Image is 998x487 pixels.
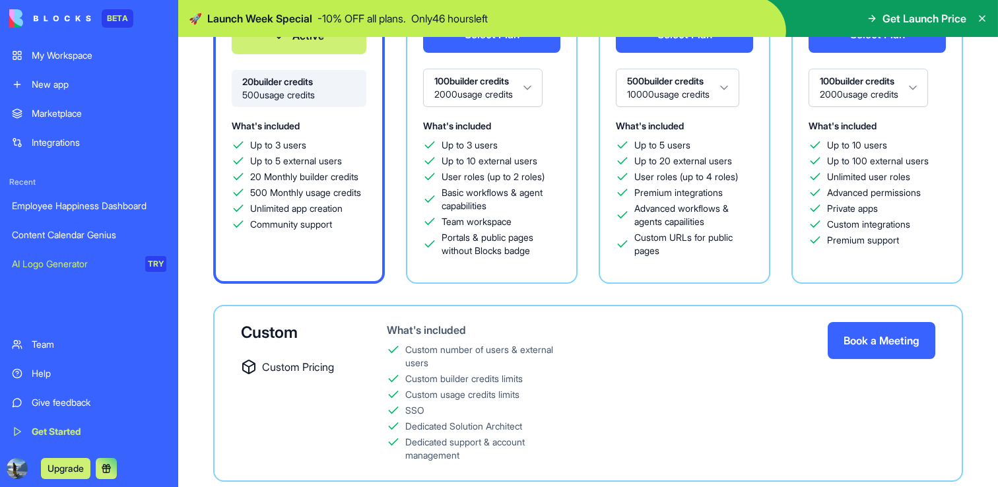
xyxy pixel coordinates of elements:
[827,154,929,168] span: Up to 100 external users
[250,154,342,168] span: Up to 5 external users
[827,139,887,152] span: Up to 10 users
[32,396,166,409] div: Give feedback
[32,49,166,62] div: My Workspace
[38,7,59,28] img: Profile image for Shelly
[828,322,935,359] button: Book a Meeting
[4,360,174,387] a: Help
[9,9,91,28] img: logo
[634,139,690,152] span: Up to 5 users
[4,71,174,98] a: New app
[12,199,166,212] div: Employee Happiness Dashboard
[405,404,424,417] div: SSO
[442,170,545,183] span: User roles (up to 2 roles)
[145,256,166,272] div: TRY
[7,458,28,479] img: ACg8ocKPDwRQYrj2BZ7a7TigyHKbplF7pfSj5FYvlyeMHG7FKlqozOGh=s96-c
[4,129,174,156] a: Integrations
[809,120,877,131] span: What's included
[250,202,343,215] span: Unlimited app creation
[12,257,136,271] div: AI Logo Generator
[11,76,253,166] div: Shelly says…
[32,107,166,120] div: Marketplace
[634,202,753,228] span: Advanced workflows & agents capailities
[634,186,723,199] span: Premium integrations
[232,120,300,131] span: What's included
[442,154,537,168] span: Up to 10 external users
[250,170,358,183] span: 20 Monthly builder credits
[827,234,899,247] span: Premium support
[882,11,966,26] span: Get Launch Price
[405,343,571,370] div: Custom number of users & external users
[827,218,910,231] span: Custom integrations
[41,458,90,479] button: Upgrade
[84,428,94,439] button: Start recording
[32,78,166,91] div: New app
[11,401,253,423] textarea: Message…
[4,418,174,445] a: Get Started
[4,222,174,248] a: Content Calendar Genius
[207,5,232,30] button: Home
[42,428,52,439] button: Gif picker
[32,338,166,351] div: Team
[32,367,166,380] div: Help
[411,11,488,26] p: Only 46 hours left
[41,461,90,474] a: Upgrade
[250,186,361,199] span: 500 Monthly usage credits
[21,104,206,129] div: Welcome to Blocks 🙌 I'm here if you have any questions!
[4,331,174,358] a: Team
[232,5,255,29] div: Close
[102,9,133,28] div: BETA
[242,88,356,102] span: 500 usage credits
[21,84,206,97] div: Hey Uri 👋
[387,322,571,338] div: What's included
[21,140,83,148] div: Shelly • 2h ago
[405,372,523,385] div: Custom builder credits limits
[317,11,406,26] p: - 10 % OFF all plans.
[442,186,560,212] span: Basic workflows & agent capabilities
[63,428,73,439] button: Upload attachment
[32,425,166,438] div: Get Started
[4,100,174,127] a: Marketplace
[64,16,158,30] p: Active in the last 15m
[9,5,34,30] button: go back
[250,139,306,152] span: Up to 3 users
[616,120,684,131] span: What's included
[64,7,96,16] h1: Shelly
[405,420,522,433] div: Dedicated Solution Architect
[32,136,166,149] div: Integrations
[9,9,133,28] a: BETA
[4,177,174,187] span: Recent
[634,231,753,257] span: Custom URLs for public pages
[4,251,174,277] a: AI Logo GeneratorTRY
[827,202,878,215] span: Private apps
[262,359,334,375] span: Custom Pricing
[442,231,560,257] span: Portals & public pages without Blocks badge
[226,423,248,444] button: Send a message…
[423,120,491,131] span: What's included
[405,388,519,401] div: Custom usage credits limits
[442,139,498,152] span: Up to 3 users
[827,186,921,199] span: Advanced permissions
[189,11,202,26] span: 🚀
[442,215,512,228] span: Team workspace
[11,76,216,137] div: Hey Uri 👋Welcome to Blocks 🙌 I'm here if you have any questions!Shelly • 2h ago
[20,428,31,439] button: Emoji picker
[4,193,174,219] a: Employee Happiness Dashboard
[4,42,174,69] a: My Workspace
[4,389,174,416] a: Give feedback
[207,11,312,26] span: Launch Week Special
[242,75,356,88] span: 20 builder credits
[250,218,332,231] span: Community support
[634,154,732,168] span: Up to 20 external users
[634,170,738,183] span: User roles (up to 4 roles)
[827,170,910,183] span: Unlimited user roles
[12,228,166,242] div: Content Calendar Genius
[405,436,571,462] div: Dedicated support & account management
[241,322,345,343] div: Custom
